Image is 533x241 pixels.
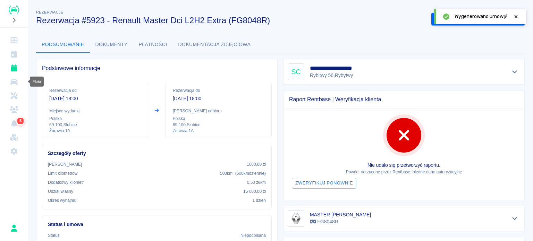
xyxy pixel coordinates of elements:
p: 500 km [220,170,266,177]
p: 15 000,00 zł [243,188,266,195]
span: Raport Rentbase | Weryfikacja klienta [289,96,519,103]
a: Serwisy [3,89,25,103]
span: ( 500 km dziennie ) [235,171,266,176]
span: Podstawowe informacje [42,65,272,72]
button: Dokumenty [90,36,133,53]
button: Rafał Płaza [7,221,21,235]
h6: Status i umowa [48,221,266,228]
p: Polska [49,115,141,122]
button: Dokumentacja zdjęciowa [173,36,256,53]
p: [PERSON_NAME] [48,161,82,167]
p: Polska [173,115,264,122]
button: Podpisz umowę elektroniczną [431,13,511,26]
a: Rezerwacje [3,61,25,75]
button: Pokaż szczegóły [509,214,521,223]
p: [DATE] 18:00 [173,95,264,102]
p: 1 dzień [253,197,266,204]
p: 69-100 , Słubice [173,122,264,128]
button: Pokaż szczegóły [509,67,521,77]
p: Żurawia 1A [49,128,141,134]
p: Limit kilometrów [48,170,77,177]
a: Dashboard [3,33,25,47]
button: Podsumowanie [36,36,90,53]
p: [PERSON_NAME] odbioru [173,108,264,114]
button: Płatności [133,36,173,53]
img: Image [289,212,303,225]
p: Rezerwacja do [173,87,264,94]
p: Dodatkowy kilometr [48,179,84,186]
p: Miejsce wydania [49,108,141,114]
a: Widget WWW [3,130,25,144]
h6: MASTER [PERSON_NAME] [310,211,371,218]
div: SC [288,63,304,80]
h6: Szczegóły oferty [48,150,266,157]
p: [DATE] 18:00 [49,95,141,102]
p: Okres wynajmu [48,197,76,204]
p: Nie udało się przetworzyć raportu. [289,162,519,169]
a: Kalendarz [3,47,25,61]
a: Powiadomienia [3,117,25,130]
p: 69-100 , Słubice [49,122,141,128]
p: Powód: odrzucone przez Rentbase: błędne dane autoryzacyjne [289,169,519,175]
p: Żurawia 1A [173,128,264,134]
a: Klienci [3,103,25,117]
p: Niepodpisana [240,232,266,239]
a: Ustawienia [3,144,25,158]
a: Flota [3,75,25,89]
p: Rezerwacja od [49,87,141,94]
p: FG8048R [310,218,371,225]
h3: Rezerwacja #5923 - Renault Master Dci L2H2 Extra (FG8048R) [36,16,426,25]
img: Renthelp [9,6,19,14]
span: 5 [18,118,23,124]
button: Rozwiń nawigację [9,16,19,25]
div: Flota [30,77,44,87]
p: Udział własny [48,188,73,195]
p: 0,50 zł /km [247,179,266,186]
p: Rybitwy 56 , Rybytwy [310,72,364,79]
span: Wygenerowano umowę! [455,13,507,20]
button: Zweryfikuj ponownie [292,178,356,189]
p: Status [48,232,60,239]
p: 1000,00 zł [247,161,266,167]
span: Rezerwacje [36,10,63,14]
